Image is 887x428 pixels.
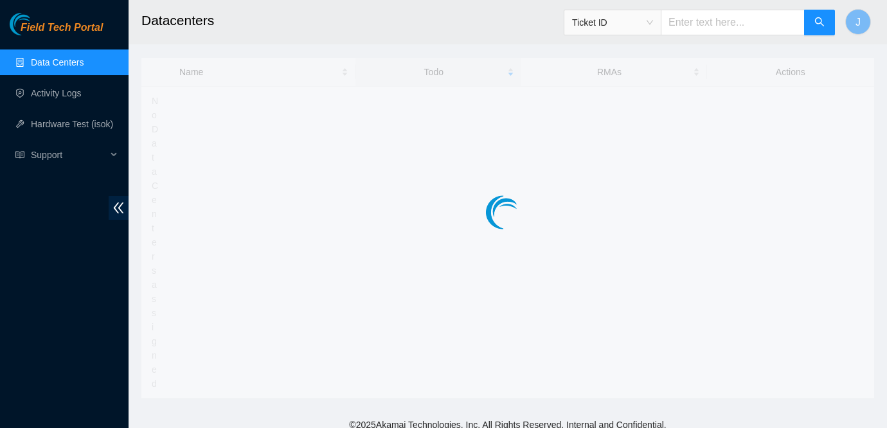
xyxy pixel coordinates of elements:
[15,150,24,159] span: read
[572,13,653,32] span: Ticket ID
[21,22,103,34] span: Field Tech Portal
[31,88,82,98] a: Activity Logs
[10,23,103,40] a: Akamai TechnologiesField Tech Portal
[31,142,107,168] span: Support
[31,57,84,67] a: Data Centers
[804,10,835,35] button: search
[845,9,871,35] button: J
[109,196,129,220] span: double-left
[814,17,825,29] span: search
[856,14,861,30] span: J
[31,119,113,129] a: Hardware Test (isok)
[10,13,65,35] img: Akamai Technologies
[661,10,805,35] input: Enter text here...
